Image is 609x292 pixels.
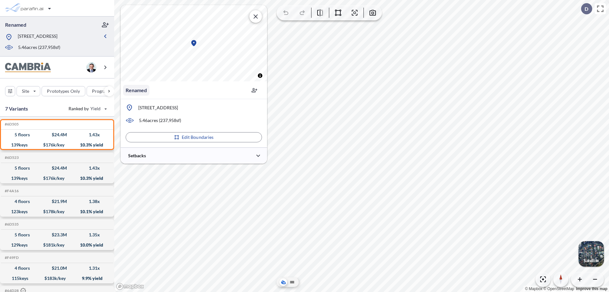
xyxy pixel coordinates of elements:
[126,86,147,94] p: Renamed
[279,278,287,286] button: Aerial View
[182,134,214,140] p: Edit Boundaries
[576,287,607,291] a: Improve this map
[128,153,146,159] p: Setbacks
[585,6,588,12] p: D
[87,86,121,96] button: Program
[47,88,80,94] p: Prototypes Only
[16,86,40,96] button: Site
[121,5,267,81] canvas: Map
[22,88,29,94] p: Site
[42,86,85,96] button: Prototypes Only
[3,122,19,126] h5: Click to copy the code
[5,105,28,112] p: 7 Variants
[190,39,198,47] div: Map marker
[126,132,262,142] button: Edit Boundaries
[138,105,178,111] p: [STREET_ADDRESS]
[18,44,60,51] p: 5.46 acres ( 237,958 sf)
[5,63,51,72] img: BrandImage
[86,62,96,72] img: user logo
[63,104,111,114] button: Ranked by Yield
[18,33,57,41] p: [STREET_ADDRESS]
[525,287,542,291] a: Mapbox
[116,283,144,290] a: Mapbox homepage
[543,287,574,291] a: OpenStreetMap
[584,258,599,263] p: Satellite
[3,255,19,260] h5: Click to copy the code
[579,241,604,267] button: Switcher ImageSatellite
[3,222,19,227] h5: Click to copy the code
[256,72,264,79] button: Toggle attribution
[139,117,181,124] p: 5.46 acres ( 237,958 sf)
[90,105,101,112] span: Yield
[5,21,26,28] p: Renamed
[288,278,296,286] button: Site Plan
[3,189,19,193] h5: Click to copy the code
[92,88,110,94] p: Program
[3,155,19,160] h5: Click to copy the code
[579,241,604,267] img: Switcher Image
[258,72,262,79] span: Toggle attribution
